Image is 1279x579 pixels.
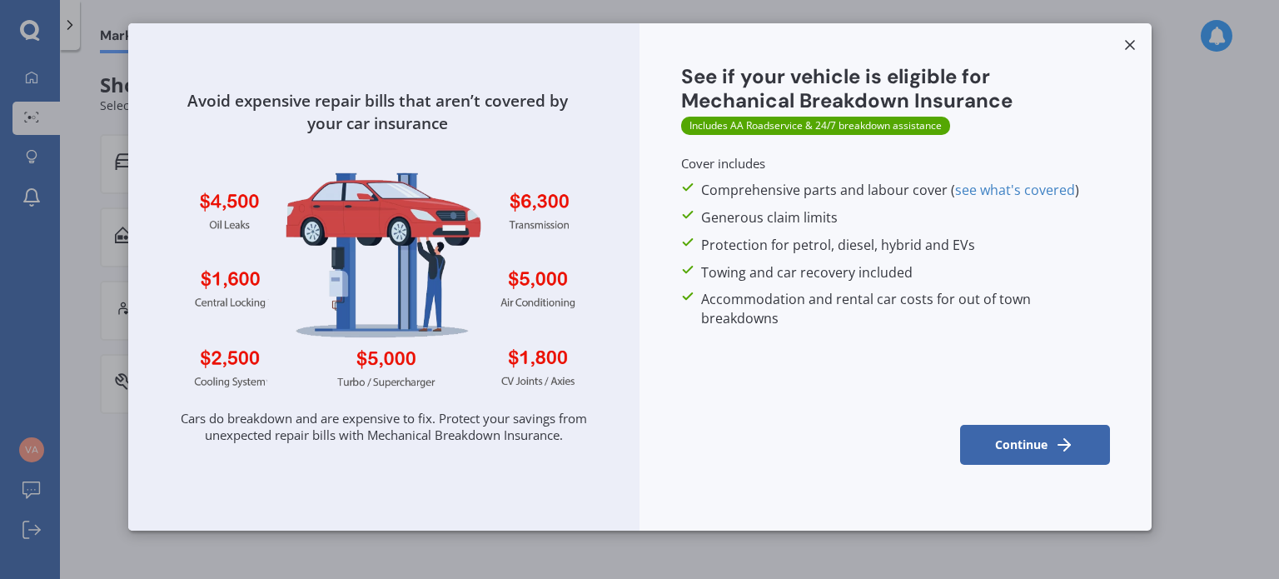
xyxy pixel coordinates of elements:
span: Towing and car recovery included [701,263,913,282]
button: Continue [959,425,1109,465]
span: Includes AA Roadservice & 24/7 breakdown assistance [681,117,950,135]
p: Comprehensive parts and labour cover ( ) [681,181,1109,200]
span: Generous claim limits [701,208,838,227]
div: Avoid expensive repair bills that aren’t covered by your car insurance [162,57,606,135]
p: Cover includes [681,155,1109,172]
span: Accommodation and rental car costs for out of town breakdowns [701,290,1109,328]
img: mbi_v4.webp [162,135,606,389]
div: Cars do breakdown and are expensive to fix. Protect your savings from unexpected repair bills wit... [162,389,606,497]
h2: Mechanical Breakdown Insurance [681,89,1109,113]
span: Protection for petrol, diesel, hybrid and EVs [701,236,975,255]
h2: See if your vehicle is eligible for [681,65,1109,89]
